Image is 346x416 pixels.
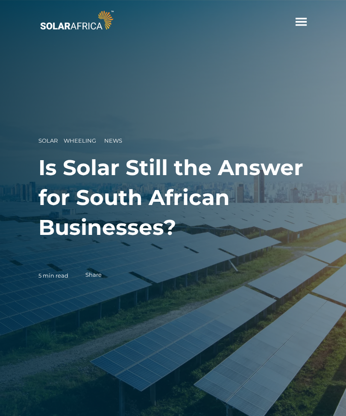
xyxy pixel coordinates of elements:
p: 5 min read [38,272,68,279]
a: Share [85,271,102,278]
a: hello [295,15,308,28]
span: News [104,137,122,144]
span: Solar [38,137,58,144]
h1: Is Solar Still the Answer for South African Businesses? [38,153,308,243]
span: Wheeling [64,137,96,144]
span: __ [58,137,64,144]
